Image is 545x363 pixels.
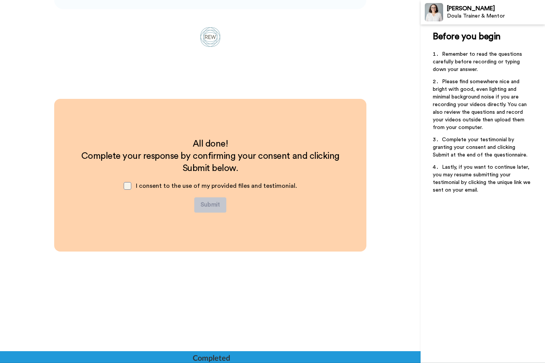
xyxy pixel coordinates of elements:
[433,32,500,41] span: Before you begin
[193,352,229,363] div: Completed
[433,137,527,158] span: Complete your testimonial by granting your consent and clicking Submit at the end of the question...
[433,79,528,130] span: Please find somewhere nice and bright with good, even lighting and minimal background noise if yo...
[433,52,524,72] span: Remember to read the questions carefully before recording or typing down your answer.
[81,152,342,173] span: Complete your response by confirming your consent and clicking Submit below.
[193,139,228,148] span: All done!
[136,183,297,189] span: I consent to the use of my provided files and testimonial.
[425,3,443,21] img: Profile Image
[447,5,545,12] div: [PERSON_NAME]
[194,197,226,213] button: Submit
[447,13,545,19] div: Doula Trainer & Mentor
[433,165,532,193] span: Lastly, if you want to continue later, you may resume submitting your testimonial by clicking the...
